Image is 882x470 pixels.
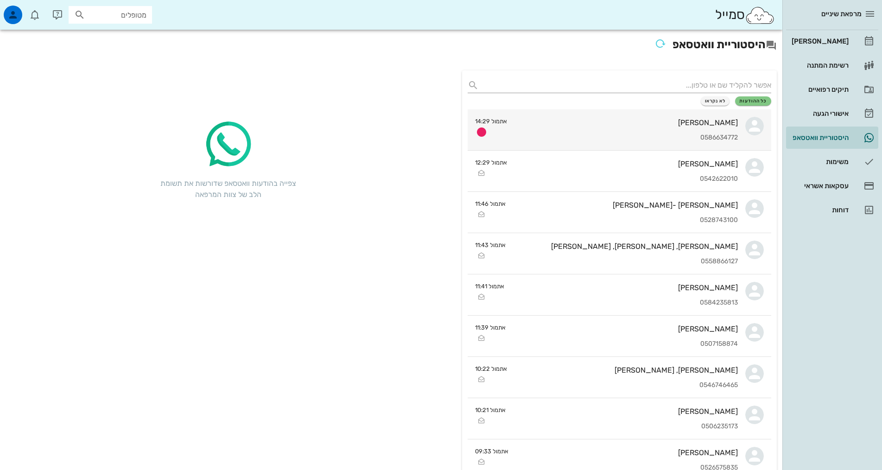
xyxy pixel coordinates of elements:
div: [PERSON_NAME] [790,38,849,45]
button: כל ההודעות [735,96,771,106]
button: לא נקראו [701,96,730,106]
div: 0586634772 [514,134,738,142]
div: 0507158874 [513,340,738,348]
div: 0558866127 [513,258,738,266]
small: אתמול 12:29 [475,158,507,167]
small: אתמול 11:43 [475,241,506,249]
div: סמייל [715,5,775,25]
div: 0542622010 [514,175,738,183]
small: אתמול 09:33 [475,447,508,456]
div: אישורי הגעה [790,110,849,117]
a: משימות [786,151,878,173]
small: אתמול 10:21 [475,406,506,414]
div: רשימת המתנה [790,62,849,69]
div: [PERSON_NAME], [PERSON_NAME] [514,366,738,375]
a: עסקאות אשראי [786,175,878,197]
small: אתמול 11:39 [475,323,506,332]
small: אתמול 14:29 [475,117,507,126]
div: 0584235813 [512,299,738,307]
div: עסקאות אשראי [790,182,849,190]
span: תג [27,7,33,13]
div: [PERSON_NAME] [513,407,738,416]
a: תגהיסטוריית וואטסאפ [786,127,878,149]
div: 0506235173 [513,423,738,431]
div: 0546746465 [514,381,738,389]
div: 0528743100 [513,216,738,224]
div: [PERSON_NAME] [516,448,738,457]
div: משימות [790,158,849,165]
img: SmileCloud logo [745,6,775,25]
a: רשימת המתנה [786,54,878,76]
div: [PERSON_NAME] [514,118,738,127]
a: אישורי הגעה [786,102,878,125]
input: אפשר להקליד שם או טלפון... [482,78,771,93]
a: תיקים רפואיים [786,78,878,101]
span: מרפאת שיניים [821,10,862,18]
span: כל ההודעות [739,98,767,104]
div: [PERSON_NAME] [514,159,738,168]
small: אתמול 11:41 [475,282,504,291]
div: [PERSON_NAME] [513,324,738,333]
span: לא נקראו [705,98,726,104]
a: [PERSON_NAME] [786,30,878,52]
small: אתמול 10:22 [475,364,507,373]
img: whatsapp-icon.2ee8d5f3.png [200,117,256,172]
small: אתמול 11:46 [475,199,506,208]
h2: היסטוריית וואטסאפ [6,35,777,56]
div: דוחות [790,206,849,214]
div: [PERSON_NAME] -[PERSON_NAME] [513,201,738,210]
div: תיקים רפואיים [790,86,849,93]
div: [PERSON_NAME] [512,283,738,292]
a: דוחות [786,199,878,221]
div: היסטוריית וואטסאפ [790,134,849,141]
div: צפייה בהודעות וואטסאפ שדורשות את תשומת הלב של צוות המרפאה [159,178,298,200]
div: [PERSON_NAME], [PERSON_NAME], [PERSON_NAME] [513,242,738,251]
